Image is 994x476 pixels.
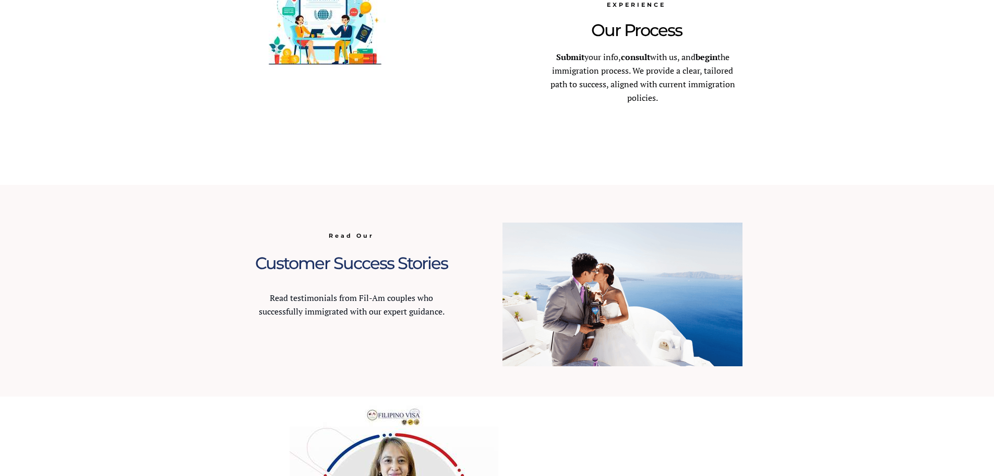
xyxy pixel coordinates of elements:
strong: Submit [556,51,584,63]
span: your info, with us, and the immigration process. We provide a clear, tailored path to success, al... [550,51,735,103]
span: EXPERIENCE [607,1,666,8]
span: Read testimonials from Fil-Am couples who successfully immigrated with our expert guidance. [259,292,445,317]
span: Read Our [329,232,374,239]
strong: consult [621,51,650,63]
span: Our Process [591,20,682,40]
strong: begin [696,51,717,63]
span: Customer Success Stories [255,253,448,273]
